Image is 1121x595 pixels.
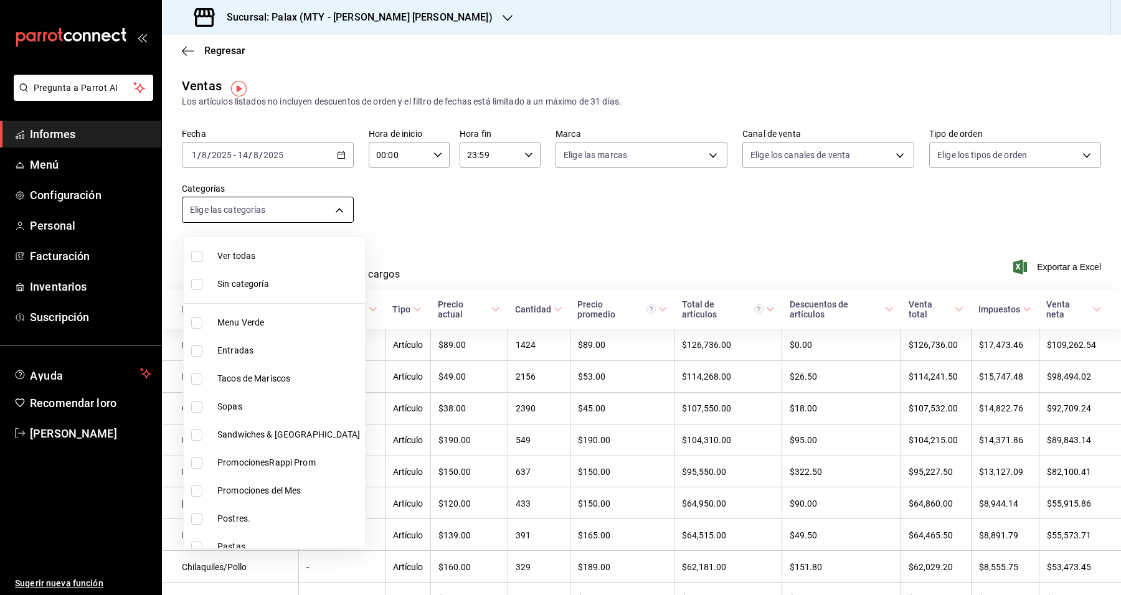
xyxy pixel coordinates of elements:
span: Sopas [217,400,360,413]
span: Sin categoría [217,278,360,291]
span: Ver todas [217,250,360,263]
span: Entradas [217,344,360,357]
span: PromocionesRappi Prom [217,456,360,469]
span: Menu Verde [217,316,360,329]
span: Tacos de Mariscos [217,372,360,385]
span: Pastas [217,540,360,553]
img: Marcador de información sobre herramientas [231,81,247,96]
span: Sandwiches & [GEOGRAPHIC_DATA] [217,428,360,441]
span: Postres. [217,512,360,525]
span: Promociones del Mes [217,484,360,497]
